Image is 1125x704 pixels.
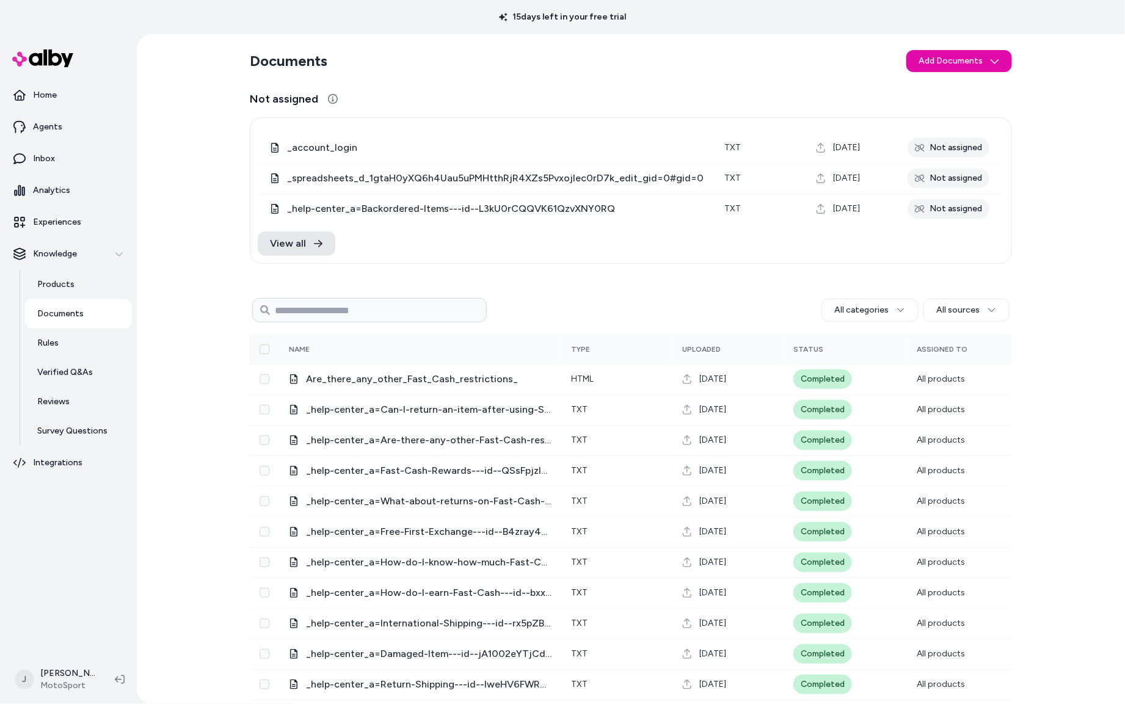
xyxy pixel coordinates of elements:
span: [DATE] [699,556,726,568]
p: Integrations [33,457,82,469]
span: All products [917,435,965,445]
span: All products [917,679,965,689]
span: txt [571,435,588,445]
p: [PERSON_NAME] [40,667,95,680]
span: txt [724,142,741,153]
p: Analytics [33,184,70,197]
div: Completed [793,430,852,450]
span: [DATE] [699,434,726,446]
span: _spreadsheets_d_1gtaH0yXQ6h4Uau5uPMHtthRjR4XZs5Pvxojlec0rD7k_edit_gid=0#gid=0 [287,171,705,186]
div: Completed [793,583,852,603]
span: [DATE] [833,203,860,215]
p: Survey Questions [37,425,107,437]
button: Select row [260,405,269,415]
span: [DATE] [833,172,860,184]
span: [DATE] [699,648,726,660]
p: Verified Q&As [37,366,93,379]
button: Select row [260,527,269,537]
span: _help-center_a=Backordered-Items---id--L3kU0rCQQVK61QzvXNY0RQ [287,201,705,216]
span: _help-center_a=How-do-I-earn-Fast-Cash---id--bxx-fIgcTam5jOzy1W1AQQ [306,586,552,600]
span: Assigned To [917,345,967,354]
p: Knowledge [33,248,77,260]
a: Products [25,270,132,299]
span: txt [571,618,588,628]
div: Completed [793,369,852,389]
span: All products [917,587,965,598]
span: View all [270,236,306,251]
span: Status [793,345,823,354]
div: Completed [793,400,852,419]
span: [DATE] [833,142,860,154]
button: Select row [260,496,269,506]
div: Completed [793,492,852,511]
span: txt [571,587,588,598]
span: [DATE] [699,404,726,416]
h2: Documents [250,51,327,71]
button: Select all [260,344,269,354]
span: Uploaded [682,345,721,354]
button: Knowledge [5,239,132,269]
span: _help-center_a=Free-First-Exchange---id--B4zray4bQN20d1OhdXUAPA [306,524,552,539]
div: _help-center_a=Fast-Cash-Rewards---id--QSsFpjzIQ8a-Akv9owa0RA.txt [289,463,552,478]
div: Are_there_any_other_Fast_Cash_restrictions_.html [289,372,552,386]
img: alby Logo [12,49,73,67]
button: Select row [260,680,269,689]
button: Select row [260,588,269,598]
span: txt [571,557,588,567]
span: _help-center_a=International-Shipping---id--rx5pZBbOQBmML8EIa7dU-Q [306,616,552,631]
span: txt [571,526,588,537]
button: Select row [260,557,269,567]
span: txt [571,404,588,415]
span: txt [571,679,588,689]
button: J[PERSON_NAME]MotoSport [7,660,105,699]
button: Select row [260,466,269,476]
p: Agents [33,121,62,133]
button: All categories [821,299,919,322]
span: [DATE] [699,587,726,599]
button: Select row [260,374,269,384]
span: [DATE] [699,373,726,385]
div: Not assigned [908,169,989,188]
span: All sources [936,304,980,316]
a: Inbox [5,144,132,173]
div: _help-center_a=How-do-I-know-how-much-Fast-Cash-I-have---id--SEyiWeshQfmwPgytmoo2Gw.txt [289,555,552,570]
span: _help-center_a=Are-there-any-other-Fast-Cash-restrictions---id--Mb8B5UAETZGijK0xrkCs6Q [306,433,552,448]
div: _help-center_a=Can-I-return-an-item-after-using-Sezzle---id--fjm0E7w9RPyLEQWtNHbE_g.txt [289,402,552,417]
span: All products [917,374,965,384]
span: txt [724,203,741,214]
div: Name [289,344,380,354]
button: Add Documents [906,50,1012,72]
span: All products [917,496,965,506]
span: _help-center_a=How-do-I-know-how-much-Fast-Cash-I-have---id--SEyiWeshQfmwPgytmoo2Gw [306,555,552,570]
span: All products [917,618,965,628]
span: txt [571,496,588,506]
span: [DATE] [699,617,726,630]
span: J [15,670,34,689]
span: All products [917,648,965,659]
button: All sources [923,299,1010,322]
div: _spreadsheets_d_1gtaH0yXQ6h4Uau5uPMHtthRjR4XZs5Pvxojlec0rD7k_edit_gid=0#gid=0.txt [270,171,705,186]
a: View all [258,231,335,256]
span: txt [571,648,588,659]
a: Verified Q&As [25,358,132,387]
a: Reviews [25,387,132,416]
a: Agents [5,112,132,142]
div: Not assigned [908,199,989,219]
span: All products [917,404,965,415]
span: All products [917,465,965,476]
span: MotoSport [40,680,95,692]
span: _help-center_a=Damaged-Item---id--jA1002eYTjCdHcpVM6745A [306,647,552,661]
span: All products [917,526,965,537]
a: Rules [25,328,132,358]
div: _help-center_a=International-Shipping---id--rx5pZBbOQBmML8EIa7dU-Q.txt [289,616,552,631]
div: Completed [793,522,852,542]
p: Reviews [37,396,70,408]
p: Documents [37,308,84,320]
div: _help-center_a=Are-there-any-other-Fast-Cash-restrictions---id--Mb8B5UAETZGijK0xrkCs6Q.txt [289,433,552,448]
span: [DATE] [699,678,726,691]
div: Completed [793,553,852,572]
span: [DATE] [699,526,726,538]
div: _account_login.txt [270,140,705,155]
span: All products [917,557,965,567]
span: _help-center_a=Return-Shipping---id--lweHV6FWRK6skLPPn9YjRA [306,677,552,692]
